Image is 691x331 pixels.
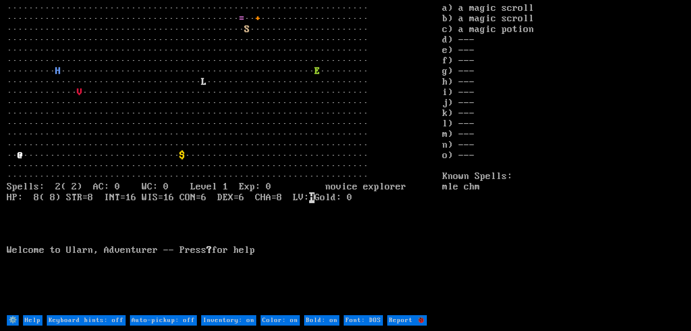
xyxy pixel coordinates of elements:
input: ⚙️ [7,315,19,326]
input: Color: on [261,315,300,326]
font: = [239,13,244,24]
input: Report 🐞 [387,315,427,326]
font: V [77,87,82,98]
input: Help [23,315,42,326]
b: ? [207,245,212,256]
font: @ [18,150,23,161]
font: + [255,13,261,24]
font: L [201,77,207,88]
input: Font: DOS [344,315,383,326]
input: Bold: on [304,315,339,326]
input: Auto-pickup: off [130,315,197,326]
stats: a) a magic scroll b) a magic scroll c) a magic potion d) --- e) --- f) --- g) --- h) --- i) --- j... [442,3,684,314]
font: $ [180,150,185,161]
font: S [244,24,250,35]
input: Keyboard hints: off [47,315,126,326]
larn: ··································································· ·····························... [7,3,442,314]
input: Inventory: on [201,315,256,326]
font: H [55,66,61,77]
font: E [315,66,320,77]
mark: H [309,192,315,203]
